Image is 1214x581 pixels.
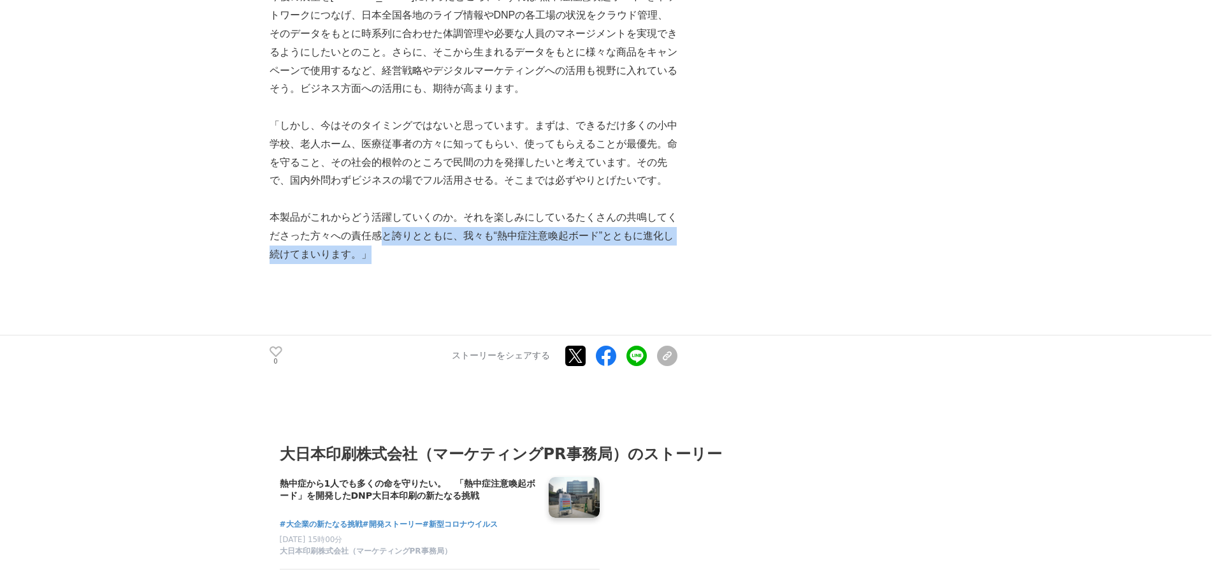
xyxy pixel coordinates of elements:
[270,117,677,190] p: 「しかし、今はそのタイミングではないと思っています。まずは、できるだけ多くの小中学校、老人ホーム、医療従事者の方々に知ってもらい、使ってもらえることが最優先。命を守ること、その社会的根幹のところ...
[423,518,498,531] a: #新型コロナウイルス
[280,546,538,559] a: 大日本印刷株式会社（マーケティングPR事務局）
[280,442,935,466] h3: 大日本印刷株式会社（マーケティングPR事務局）のストーリー
[363,518,423,531] a: #開発ストーリー
[452,350,550,362] p: ストーリーをシェアする
[280,518,363,531] a: #大企業の新たなる挑戦
[270,358,282,365] p: 0
[280,535,343,544] span: [DATE] 15時00分
[270,209,677,263] p: 本製品がこれからどう活躍していくのか。それを楽しみにしているたくさんの共鳴してくださった方々への責任感と誇りとともに、我々も“熱中症注意喚起ボード”とともに進化し続けてまいります。」
[280,546,452,557] span: 大日本印刷株式会社（マーケティングPR事務局）
[280,477,538,504] a: 熱中症から1人でも多くの命を守りたい。 「熱中症注意喚起ボード」を開発したDNP大日本印刷の新たなる挑戦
